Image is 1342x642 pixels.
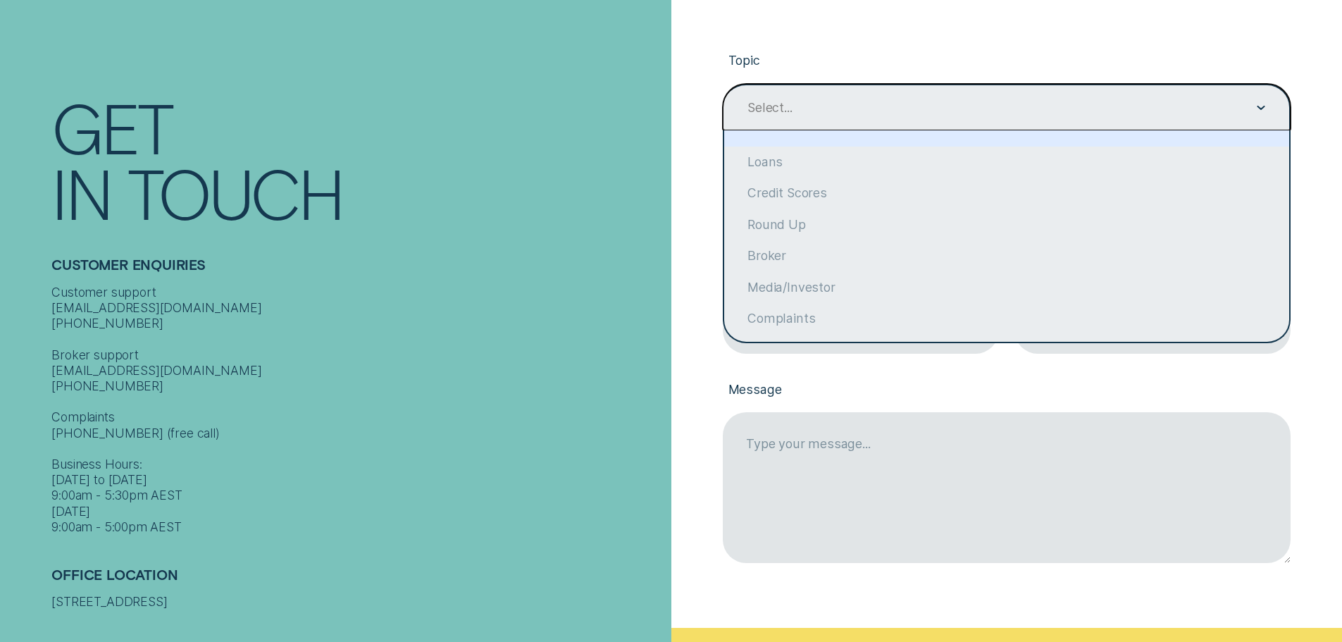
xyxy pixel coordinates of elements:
h1: Get In Touch [51,94,663,225]
div: In [51,159,111,225]
div: General [724,334,1289,365]
div: Touch [128,159,343,225]
div: Loans [724,147,1289,178]
label: Topic [723,40,1291,83]
div: Media/Investor [724,271,1289,302]
label: Message [723,369,1291,412]
div: Credit Scores [724,178,1289,209]
div: [STREET_ADDRESS] [51,594,663,610]
div: Select... [747,100,792,116]
div: Get [51,94,172,159]
div: Customer support [EMAIL_ADDRESS][DOMAIN_NAME] [PHONE_NUMBER] Broker support [EMAIL_ADDRESS][DOMAI... [51,285,663,536]
div: Broker [724,240,1289,271]
h2: Customer Enquiries [51,257,663,285]
h2: Office Location [51,567,663,595]
div: Round Up [724,209,1289,240]
div: Complaints [724,303,1289,334]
